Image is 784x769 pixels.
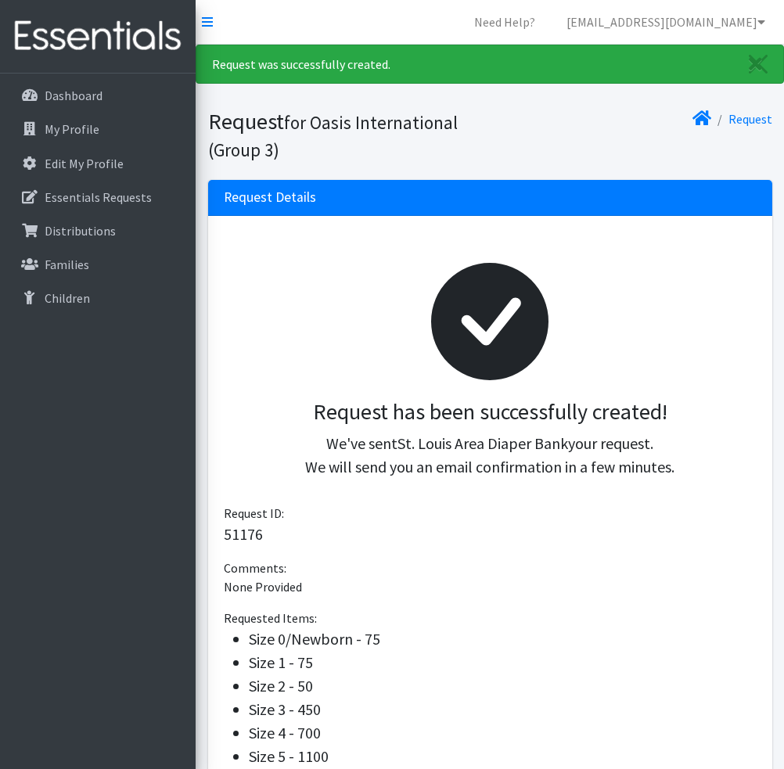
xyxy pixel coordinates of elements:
[236,432,744,479] p: We've sent your request. We will send you an email confirmation in a few minutes.
[224,560,286,576] span: Comments:
[224,505,284,521] span: Request ID:
[249,674,757,698] li: Size 2 - 50
[236,399,744,426] h3: Request has been successfully created!
[249,721,757,745] li: Size 4 - 700
[45,88,102,103] p: Dashboard
[6,181,189,213] a: Essentials Requests
[249,698,757,721] li: Size 3 - 450
[6,215,189,246] a: Distributions
[6,282,189,314] a: Children
[224,189,316,206] h3: Request Details
[45,156,124,171] p: Edit My Profile
[45,121,99,137] p: My Profile
[6,10,189,63] img: HumanEssentials
[462,6,548,38] a: Need Help?
[45,223,116,239] p: Distributions
[733,45,783,83] a: Close
[208,111,458,161] small: for Oasis International (Group 3)
[728,111,772,127] a: Request
[249,627,757,651] li: Size 0/Newborn - 75
[6,80,189,111] a: Dashboard
[45,290,90,306] p: Children
[6,148,189,179] a: Edit My Profile
[6,249,189,280] a: Families
[196,45,784,84] div: Request was successfully created.
[224,523,757,546] p: 51176
[249,651,757,674] li: Size 1 - 75
[6,113,189,145] a: My Profile
[554,6,778,38] a: [EMAIL_ADDRESS][DOMAIN_NAME]
[224,579,302,595] span: None Provided
[208,108,484,162] h1: Request
[45,189,152,205] p: Essentials Requests
[224,610,317,626] span: Requested Items:
[397,433,568,453] span: St. Louis Area Diaper Bank
[249,745,757,768] li: Size 5 - 1100
[45,257,89,272] p: Families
